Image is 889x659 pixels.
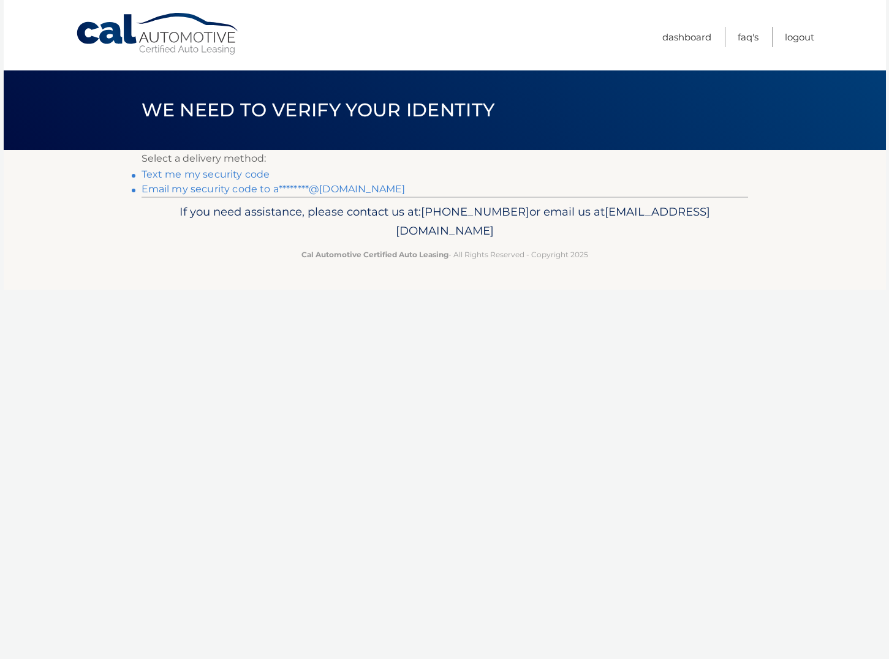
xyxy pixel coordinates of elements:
[785,27,814,47] a: Logout
[142,168,270,180] a: Text me my security code
[301,250,448,259] strong: Cal Automotive Certified Auto Leasing
[142,99,495,121] span: We need to verify your identity
[75,12,241,56] a: Cal Automotive
[662,27,711,47] a: Dashboard
[142,150,748,167] p: Select a delivery method:
[149,248,740,261] p: - All Rights Reserved - Copyright 2025
[149,202,740,241] p: If you need assistance, please contact us at: or email us at
[421,205,529,219] span: [PHONE_NUMBER]
[142,183,406,195] a: Email my security code to a********@[DOMAIN_NAME]
[738,27,758,47] a: FAQ's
